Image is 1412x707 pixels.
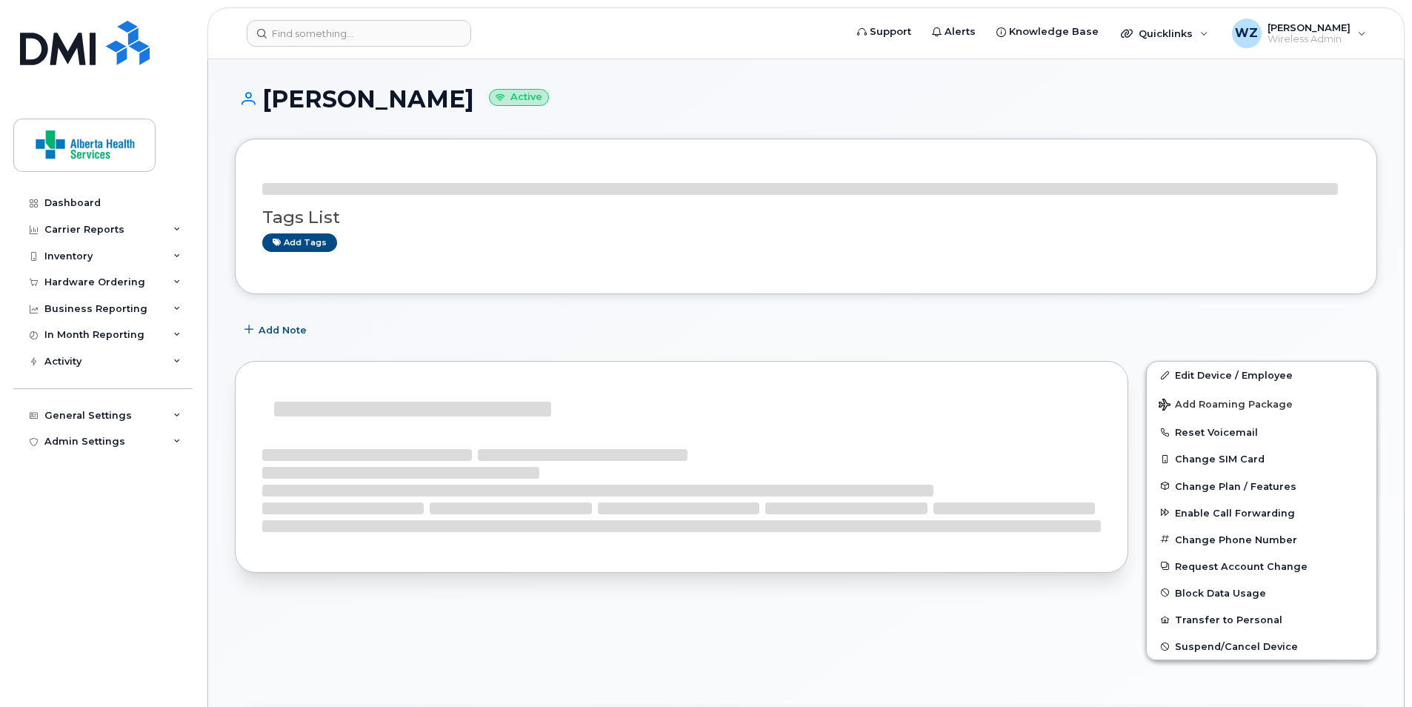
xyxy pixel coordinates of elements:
[1175,480,1296,491] span: Change Plan / Features
[1147,499,1376,526] button: Enable Call Forwarding
[1175,641,1298,652] span: Suspend/Cancel Device
[1147,362,1376,388] a: Edit Device / Employee
[1147,606,1376,633] button: Transfer to Personal
[235,86,1377,112] h1: [PERSON_NAME]
[1147,633,1376,660] button: Suspend/Cancel Device
[1147,445,1376,472] button: Change SIM Card
[262,233,337,252] a: Add tags
[1147,473,1376,499] button: Change Plan / Features
[1147,553,1376,580] button: Request Account Change
[1147,526,1376,553] button: Change Phone Number
[259,323,307,337] span: Add Note
[262,208,1350,227] h3: Tags List
[1147,580,1376,606] button: Block Data Usage
[1147,388,1376,419] button: Add Roaming Package
[1159,399,1293,413] span: Add Roaming Package
[1175,507,1295,518] span: Enable Call Forwarding
[489,89,549,106] small: Active
[1147,419,1376,445] button: Reset Voicemail
[235,316,319,343] button: Add Note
